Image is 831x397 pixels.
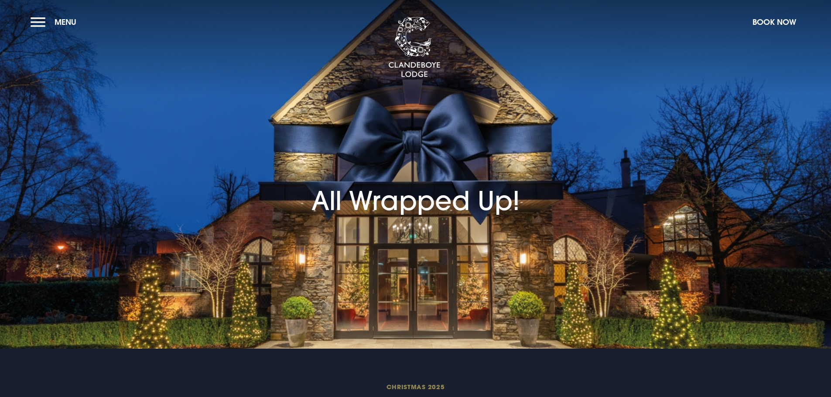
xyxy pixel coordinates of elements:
[208,383,623,391] span: Christmas 2025
[748,13,800,31] button: Book Now
[55,17,76,27] span: Menu
[388,17,441,78] img: Clandeboye Lodge
[31,13,81,31] button: Menu
[311,137,520,216] h1: All Wrapped Up!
